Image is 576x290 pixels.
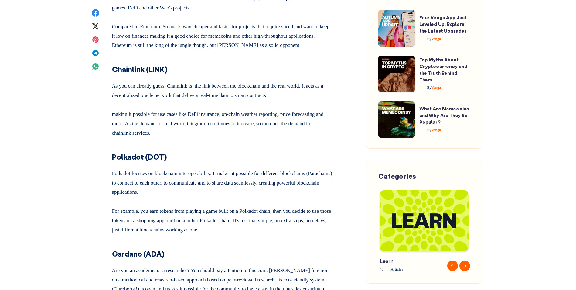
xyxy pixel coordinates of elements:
[427,128,431,132] span: By
[427,85,431,90] span: By
[112,204,332,235] p: For example, you earn tokens from playing a game built on a Polkadot chain, then you decide to us...
[459,261,470,271] button: Next
[419,14,467,34] a: Your Venga App Just Leveled Up: Explore the Latest Upgrades
[112,249,165,258] strong: Cardano (ADA)
[427,37,431,41] span: By
[112,152,167,161] strong: Polkadot (DOT)
[427,85,441,90] span: Venga
[419,128,441,132] a: ByVenga
[447,261,458,271] button: Previous
[112,167,332,197] p: Polkadot focuses on blockchain interoperability. It makes it possible for different blockchains (...
[427,128,441,132] span: Venga
[380,266,436,273] span: 47 Articles
[419,85,441,90] a: ByVenga
[427,37,441,41] span: Venga
[380,257,436,265] span: Learn
[380,190,469,251] img: Blog-Tag-Cover---Learn.png
[112,107,332,138] p: making it possible for use cases like DeFi insurance, on-chain weather reporting, price forecasti...
[419,105,469,125] a: What Are Memecoins and Why Are They So Popular?
[112,79,332,100] p: As you can already guess, Chainlink is the link between the blockchain and the real world. It act...
[419,37,441,41] a: ByVenga
[112,20,332,50] p: Compared to Ethereum, Solana is way cheaper and faster for projects that require speed and want t...
[419,57,468,82] a: Top Myths About Cryptocurrency and the Truth Behind Them
[112,64,168,74] strong: Chainlink (LINK)
[378,172,416,181] span: Categories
